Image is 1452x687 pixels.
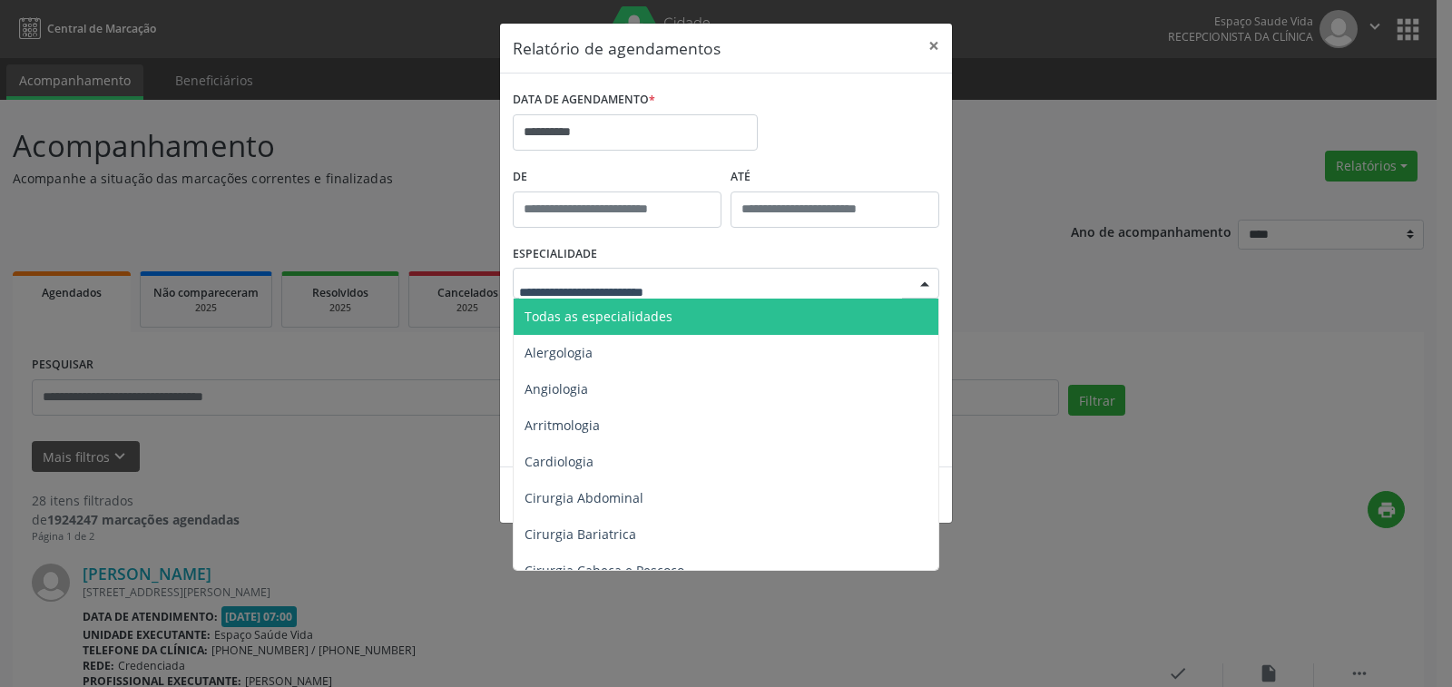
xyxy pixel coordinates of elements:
[525,308,672,325] span: Todas as especialidades
[525,417,600,434] span: Arritmologia
[513,86,655,114] label: DATA DE AGENDAMENTO
[513,163,721,191] label: De
[525,489,643,506] span: Cirurgia Abdominal
[525,562,684,579] span: Cirurgia Cabeça e Pescoço
[525,380,588,397] span: Angiologia
[513,240,597,269] label: ESPECIALIDADE
[525,525,636,543] span: Cirurgia Bariatrica
[525,453,594,470] span: Cardiologia
[731,163,939,191] label: ATÉ
[513,36,721,60] h5: Relatório de agendamentos
[525,344,593,361] span: Alergologia
[916,24,952,68] button: Close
